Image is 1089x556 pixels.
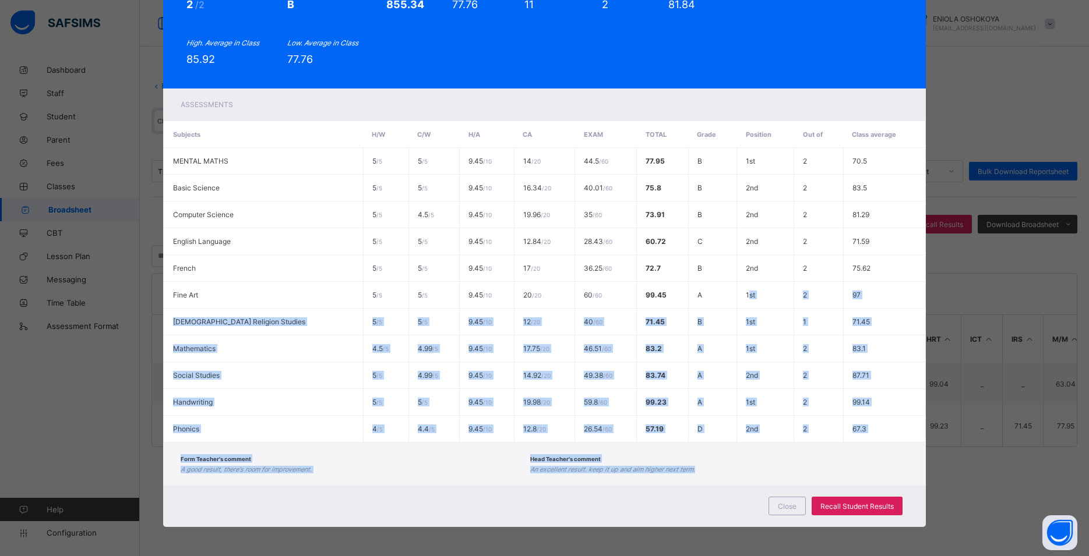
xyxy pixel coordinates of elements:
[523,317,540,326] span: 12
[531,158,541,165] span: / 20
[173,291,198,299] span: Fine Art
[432,345,438,352] span: / 5
[584,237,612,246] span: 28.43
[530,466,695,473] i: An excellent result. keep it up and aim higher next term.
[418,237,428,246] span: 5
[746,183,758,192] span: 2nd
[530,456,601,462] span: Head Teacher's comment
[173,210,234,219] span: Computer Science
[584,291,602,299] span: 60
[697,183,702,192] span: B
[584,264,612,272] span: 36.25
[584,398,607,406] span: 59.8
[697,237,703,246] span: C
[646,344,662,353] span: 83.2
[418,210,434,219] span: 4.5
[468,398,492,406] span: 9.45
[646,424,664,433] span: 57.19
[483,318,492,325] span: / 10
[852,264,871,272] span: 75.62
[852,210,869,219] span: 81.29
[541,399,550,406] span: / 20
[523,264,540,272] span: 17
[746,291,755,299] span: 1st
[468,317,492,326] span: 9.45
[173,371,220,380] span: Social Studies
[697,371,702,380] span: A
[537,426,546,433] span: / 20
[542,185,551,192] span: / 20
[468,291,492,299] span: 9.45
[468,344,492,353] span: 9.45
[803,424,807,433] span: 2
[852,371,869,380] span: 87.71
[422,185,428,192] span: / 5
[376,265,382,272] span: / 5
[646,291,667,299] span: 99.45
[186,38,259,47] i: High. Average in Class
[541,238,551,245] span: / 20
[468,237,492,246] span: 9.45
[372,291,382,299] span: 5
[523,424,546,433] span: 12.8
[598,399,607,406] span: / 60
[603,238,612,245] span: / 60
[181,456,251,462] span: Form Teacher's comment
[584,317,602,326] span: 40
[531,265,540,272] span: / 20
[646,210,665,219] span: 73.91
[523,183,551,192] span: 16.34
[376,158,382,165] span: / 5
[602,265,612,272] span: / 60
[418,371,438,380] span: 4.99
[646,130,667,139] span: Total
[803,183,807,192] span: 2
[376,185,382,192] span: / 5
[376,292,382,299] span: / 5
[372,371,382,380] span: 5
[428,211,434,218] span: / 5
[523,237,551,246] span: 12.84
[372,344,389,353] span: 4.5
[181,100,233,109] span: Assessments
[593,211,602,218] span: / 60
[418,398,428,406] span: 5
[803,210,807,219] span: 2
[697,210,702,219] span: B
[541,372,551,379] span: / 20
[803,317,806,326] span: 1
[746,398,755,406] span: 1st
[372,264,382,272] span: 5
[540,345,549,352] span: / 20
[483,238,492,245] span: / 10
[820,502,894,511] span: Recall Student Results
[422,292,428,299] span: / 5
[523,344,549,353] span: 17.75
[186,53,215,65] span: 85.92
[372,210,382,219] span: 5
[376,318,382,325] span: / 5
[173,317,305,326] span: [DEMOGRAPHIC_DATA] Religion Studies
[599,158,608,165] span: / 60
[584,371,612,380] span: 49.38
[852,157,867,165] span: 70.5
[697,317,702,326] span: B
[697,130,716,139] span: Grade
[697,344,702,353] span: A
[541,211,550,218] span: / 20
[646,237,666,246] span: 60.72
[418,291,428,299] span: 5
[173,130,200,139] span: Subjects
[646,398,667,406] span: 99.23
[417,130,431,139] span: C/W
[468,130,480,139] span: H/A
[803,291,807,299] span: 2
[584,183,612,192] span: 40.01
[852,317,870,326] span: 71.45
[418,344,438,353] span: 4.99
[173,398,213,406] span: Handwriting
[432,372,438,379] span: / 5
[852,344,866,353] span: 83.1
[468,424,492,433] span: 9.45
[422,265,428,272] span: / 5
